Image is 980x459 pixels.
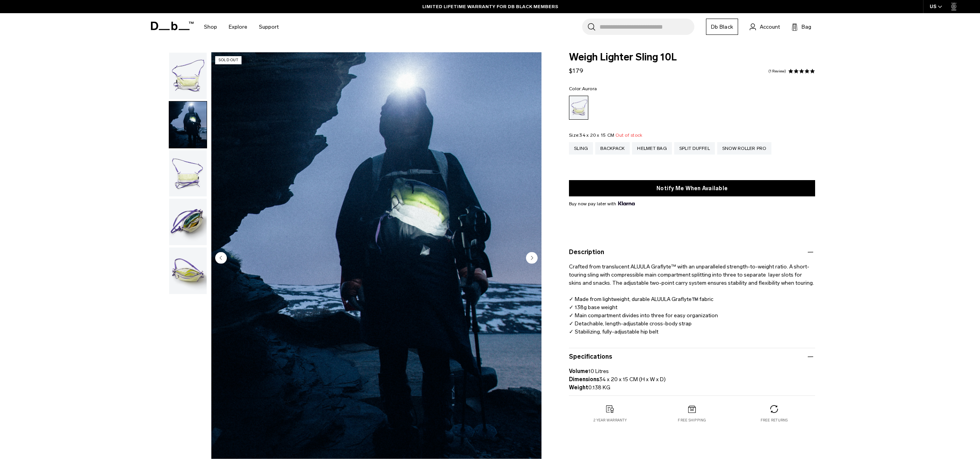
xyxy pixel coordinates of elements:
[569,200,635,207] span: Buy now pay later with
[761,418,788,423] p: Free returns
[595,142,630,155] a: Backpack
[569,248,815,257] button: Description
[169,199,207,245] img: Weigh_Lighter_Sling_10L_3.png
[422,3,558,10] a: LIMITED LIFETIME WARRANTY FOR DB BLACK MEMBERS
[569,180,815,196] button: Notify Me When Available
[717,142,771,155] a: Snow Roller Pro
[169,248,207,294] img: Weigh_Lighter_Sling_10L_4.png
[569,368,588,375] strong: Volume
[618,201,635,205] img: {"height" => 20, "alt" => "Klarna"}
[569,67,583,74] span: $179
[569,96,588,120] a: Aurora
[615,132,642,138] span: Out of stock
[569,52,815,62] span: Weigh Lighter Sling 10L
[706,19,738,35] a: Db Black
[259,13,279,41] a: Support
[802,23,811,31] span: Bag
[674,142,715,155] a: Split Duffel
[678,418,706,423] p: Free shipping
[593,418,627,423] p: 2 year warranty
[768,69,786,73] a: 1 reviews
[169,101,207,148] img: Weigh_Lighter_Sling_10L_Lifestyle.png
[582,86,597,91] span: Aurora
[204,13,217,41] a: Shop
[215,56,242,64] p: Sold Out
[569,133,642,138] legend: Size:
[569,142,593,155] a: Sling
[569,376,599,383] strong: Dimensions
[569,361,815,392] p: 10 Litres 34 x 20 x 15 CM (H x W x D) 0.138 KG
[569,384,588,391] strong: Weight
[792,22,811,31] button: Bag
[198,13,284,41] nav: Main Navigation
[579,132,614,138] span: 34 x 20 x 15 CM
[169,198,207,246] button: Weigh_Lighter_Sling_10L_3.png
[760,23,780,31] span: Account
[569,257,815,336] p: Crafted from translucent ALUULA Graflyte™ with an unparalleled strength-to-weight ratio. A short-...
[569,86,597,91] legend: Color:
[750,22,780,31] a: Account
[215,252,227,265] button: Previous slide
[169,52,207,100] button: Weigh_Lighter_Sling_10L_1.png
[569,352,815,361] button: Specifications
[632,142,672,155] a: Helmet Bag
[169,150,207,197] img: Weigh_Lighter_Sling_10L_2.png
[229,13,247,41] a: Explore
[526,252,538,265] button: Next slide
[169,53,207,99] img: Weigh_Lighter_Sling_10L_1.png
